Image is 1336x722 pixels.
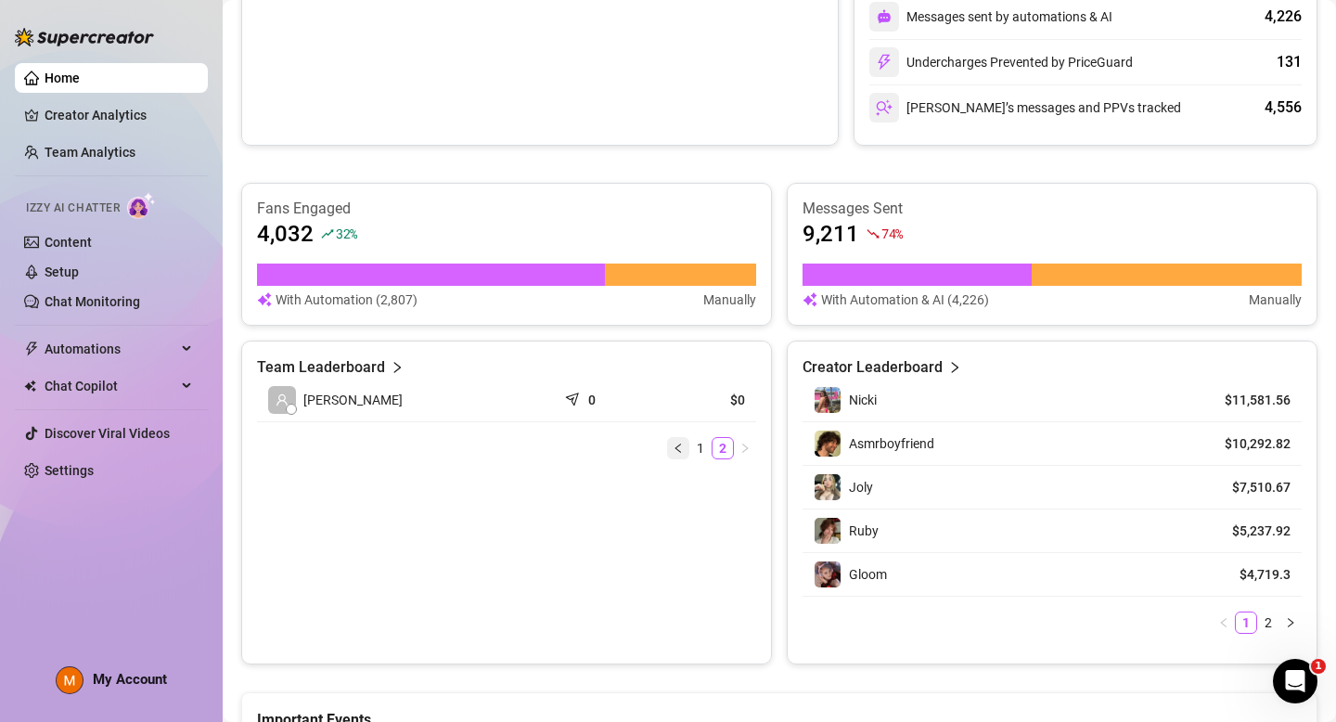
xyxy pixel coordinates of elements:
[45,71,80,85] a: Home
[391,356,404,379] span: right
[877,9,892,24] img: svg%3e
[45,145,135,160] a: Team Analytics
[15,28,154,46] img: logo-BBDzfeDw.svg
[127,192,156,219] img: AI Chatter
[849,567,887,582] span: Gloom
[1206,522,1291,540] article: $5,237.92
[336,225,357,242] span: 32 %
[869,2,1112,32] div: Messages sent by automations & AI
[321,227,334,240] span: rise
[739,443,751,454] span: right
[821,290,989,310] article: With Automation & AI (4,226)
[45,371,176,401] span: Chat Copilot
[303,390,403,410] span: [PERSON_NAME]
[948,356,961,379] span: right
[849,393,877,407] span: Nicki
[45,426,170,441] a: Discover Viral Videos
[24,342,39,356] span: thunderbolt
[1279,612,1302,634] button: right
[876,99,893,116] img: svg%3e
[734,437,756,459] li: Next Page
[26,200,120,217] span: Izzy AI Chatter
[45,334,176,364] span: Automations
[815,387,841,413] img: Nicki
[1277,51,1302,73] div: 131
[1206,565,1291,584] article: $4,719.3
[734,437,756,459] button: right
[1235,612,1257,634] li: 1
[93,671,167,688] span: My Account
[45,235,92,250] a: Content
[257,219,314,249] article: 4,032
[45,294,140,309] a: Chat Monitoring
[803,199,1302,219] article: Messages Sent
[876,54,893,71] img: svg%3e
[276,393,289,406] span: user
[869,93,1181,122] div: [PERSON_NAME]’s messages and PPVs tracked
[815,431,841,457] img: Asmrboyfriend
[867,227,880,240] span: fall
[565,388,584,406] span: send
[689,437,712,459] li: 1
[1249,290,1302,310] article: Manually
[713,438,733,458] a: 2
[815,474,841,500] img: Joly
[803,356,943,379] article: Creator Leaderboard
[1213,612,1235,634] button: left
[690,438,711,458] a: 1
[849,480,873,495] span: Joly
[712,437,734,459] li: 2
[673,443,684,454] span: left
[1285,617,1296,628] span: right
[849,436,934,451] span: Asmrboyfriend
[257,290,272,310] img: svg%3e
[1279,612,1302,634] li: Next Page
[1206,391,1291,409] article: $11,581.56
[1273,659,1317,703] iframe: Intercom live chat
[1265,97,1302,119] div: 4,556
[881,225,903,242] span: 74 %
[45,264,79,279] a: Setup
[24,380,36,393] img: Chat Copilot
[45,100,193,130] a: Creator Analytics
[703,290,756,310] article: Manually
[57,667,83,693] img: ACg8ocITEcKBX86dV0Vkp1gS6gvahtu6LOwHQX5YNuY6Ojb6XrVw_A=s96-c
[667,437,689,459] li: Previous Page
[869,47,1133,77] div: Undercharges Prevented by PriceGuard
[803,219,859,249] article: 9,211
[815,561,841,587] img: Gloom
[815,518,841,544] img: Ruby
[1265,6,1302,28] div: 4,226
[667,437,689,459] button: left
[257,356,385,379] article: Team Leaderboard
[1257,612,1279,634] li: 2
[1236,612,1256,633] a: 1
[803,290,817,310] img: svg%3e
[588,391,596,409] article: 0
[667,391,745,409] article: $0
[1258,612,1278,633] a: 2
[1213,612,1235,634] li: Previous Page
[1218,617,1229,628] span: left
[1206,478,1291,496] article: $7,510.67
[849,523,879,538] span: Ruby
[1206,434,1291,453] article: $10,292.82
[1311,659,1326,674] span: 1
[276,290,417,310] article: With Automation (2,807)
[257,199,756,219] article: Fans Engaged
[45,463,94,478] a: Settings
